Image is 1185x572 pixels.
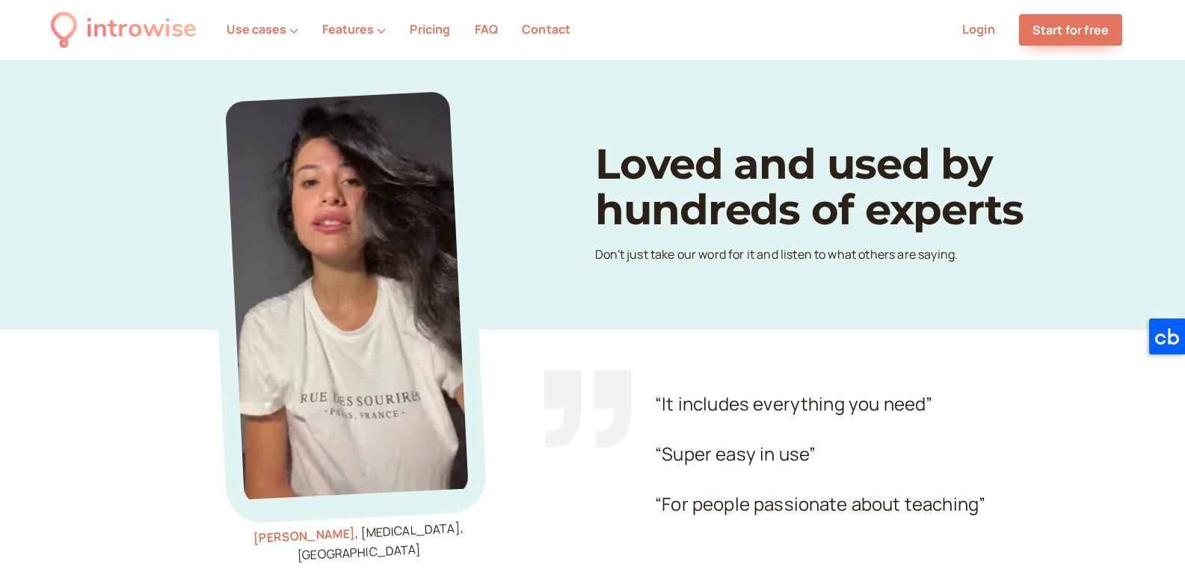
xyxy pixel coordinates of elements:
[227,22,298,36] button: Use cases
[51,9,197,50] a: introwise
[655,490,1024,519] p: “For people passionate about teaching”
[522,21,570,37] a: Contact
[410,21,450,37] a: Pricing
[655,390,1024,419] p: “It includes everything you need”
[655,440,1024,469] p: “Super easy in use”
[475,21,498,37] a: FAQ
[86,9,197,50] div: introwise
[1019,14,1122,46] a: Start for free
[322,22,386,36] button: Features
[595,245,1024,265] p: Don't just take our word for it and listen to what others are saying.
[595,141,1024,233] h1: Loved and used by hundreds of experts
[962,21,995,37] a: Login
[6,22,233,137] iframe: profile
[253,525,356,547] a: [PERSON_NAME]
[246,518,472,568] div: , [MEDICAL_DATA], [GEOGRAPHIC_DATA]
[916,399,1185,572] iframe: Chat Widget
